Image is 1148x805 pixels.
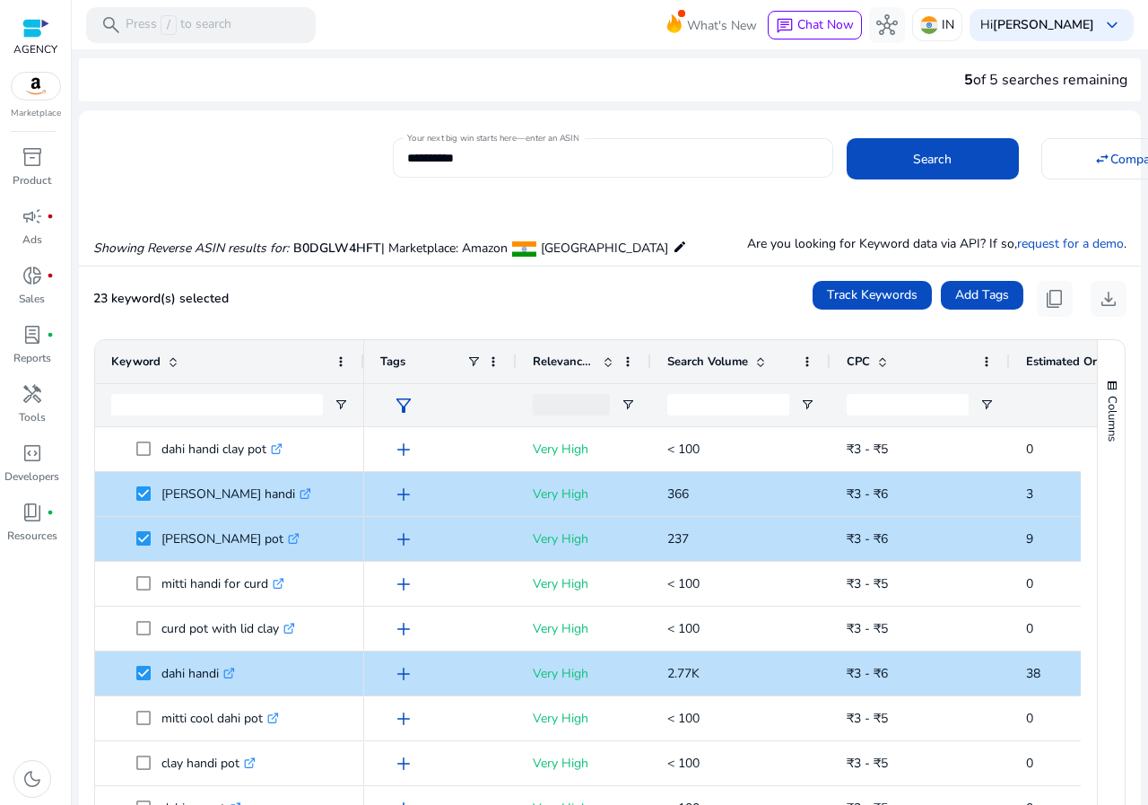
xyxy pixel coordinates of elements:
[1026,486,1033,503] span: 3
[621,398,635,412] button: Open Filter Menu
[93,240,289,257] i: Showing Reverse ASIN results for:
[19,291,45,307] p: Sales
[673,236,687,258] mat-icon: edit
[768,11,862,39] button: chatChat Now
[47,272,54,279] span: fiber_manual_record
[1026,620,1033,637] span: 0
[380,354,405,370] span: Tags
[533,745,635,782] p: Very High
[407,132,578,144] mat-label: Your next big win starts here—enter an ASIN
[13,172,51,188] p: Product
[964,69,1127,91] div: of 5 searches remaining
[22,324,43,346] span: lab_profile
[913,150,952,169] span: Search
[869,7,905,43] button: hub
[47,213,54,220] span: fiber_manual_record
[1026,530,1033,547] span: 9
[533,655,635,692] p: Very High
[47,509,54,516] span: fiber_manual_record
[13,350,51,366] p: Reports
[393,484,414,505] span: add
[161,745,256,782] p: clay handi pot
[667,486,689,503] span: 366
[1094,151,1110,167] mat-icon: swap_horiz
[22,232,42,248] p: Ads
[393,618,414,640] span: add
[4,468,59,485] p: Developers
[1098,288,1119,310] span: download
[293,240,381,257] span: B0DGLW4HFT
[667,710,700,727] span: < 100
[161,565,284,602] p: mitti handi for curd
[533,565,635,602] p: Very High
[161,655,235,692] p: dahi handi
[111,354,161,370] span: Keyword
[847,486,888,503] span: ₹3 - ₹6
[334,398,348,412] button: Open Filter Menu
[847,620,888,637] span: ₹3 - ₹5
[667,354,748,370] span: Search Volume
[980,19,1094,31] p: Hi
[13,41,57,57] p: AGENCY
[847,530,888,547] span: ₹3 - ₹6
[1091,281,1126,317] button: download
[533,700,635,737] p: Very High
[22,206,43,227] span: campaign
[393,708,414,730] span: add
[533,431,635,468] p: Very High
[533,521,635,557] p: Very High
[847,394,969,416] input: CPC Filter Input
[1104,396,1120,442] span: Columns
[979,398,994,412] button: Open Filter Menu
[7,528,57,544] p: Resources
[22,146,43,168] span: inventory_2
[847,441,888,458] span: ₹3 - ₹5
[847,710,888,727] span: ₹3 - ₹5
[541,240,668,257] span: [GEOGRAPHIC_DATA]
[920,16,938,34] img: in.svg
[667,394,789,416] input: Search Volume Filter Input
[161,476,311,512] p: [PERSON_NAME] handi
[941,281,1023,310] button: Add Tags
[393,439,414,460] span: add
[1026,710,1033,727] span: 0
[964,70,973,90] span: 5
[687,10,757,41] span: What's New
[1026,441,1033,458] span: 0
[533,476,635,512] p: Very High
[1026,575,1033,592] span: 0
[776,17,794,35] span: chat
[393,573,414,595] span: add
[22,442,43,464] span: code_blocks
[847,755,888,772] span: ₹3 - ₹5
[161,15,177,35] span: /
[1037,281,1073,317] button: content_copy
[827,285,918,304] span: Track Keywords
[161,431,283,468] p: dahi handi clay pot
[747,234,1126,253] p: Are you looking for Keyword data via API? If so, .
[955,285,1009,304] span: Add Tags
[993,16,1094,33] b: [PERSON_NAME]
[1101,14,1123,36] span: keyboard_arrow_down
[93,290,229,307] span: 23 keyword(s) selected
[876,14,898,36] span: hub
[161,610,295,647] p: curd pot with lid clay
[22,265,43,286] span: donut_small
[1026,665,1040,682] span: 38
[100,14,122,36] span: search
[667,755,700,772] span: < 100
[393,395,414,416] span: filter_alt
[847,354,870,370] span: CPC
[393,529,414,550] span: add
[847,665,888,682] span: ₹3 - ₹6
[22,383,43,405] span: handyman
[393,663,414,685] span: add
[847,575,888,592] span: ₹3 - ₹5
[800,398,814,412] button: Open Filter Menu
[161,700,279,737] p: mitti cool dahi pot
[942,9,954,40] p: IN
[533,354,596,370] span: Relevance Score
[47,331,54,338] span: fiber_manual_record
[12,73,60,100] img: amazon.svg
[22,502,43,523] span: book_4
